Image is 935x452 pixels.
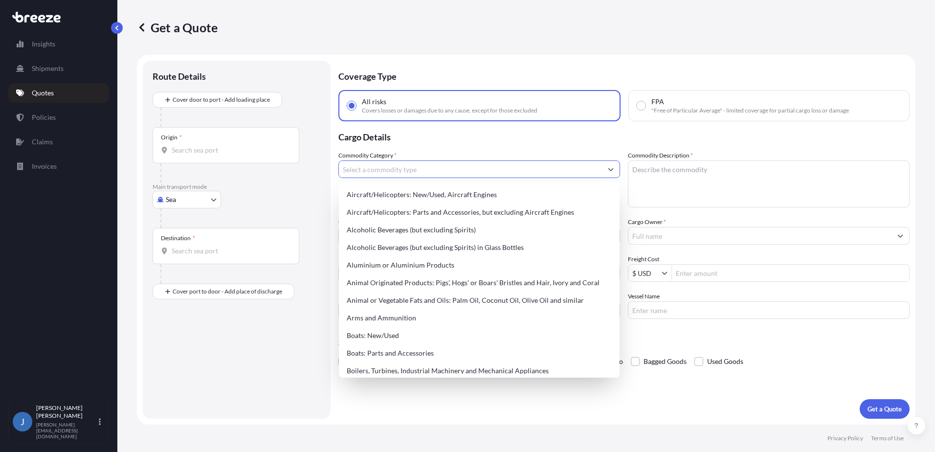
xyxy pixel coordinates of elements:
[36,404,97,420] p: [PERSON_NAME] [PERSON_NAME]
[32,64,64,73] p: Shipments
[628,151,693,160] label: Commodity Description
[172,246,287,256] input: Destination
[362,97,386,107] span: All risks
[628,227,891,245] input: Full name
[343,203,616,221] div: Aircraft/Helicopters: Parts and Accessories, but excluding Aircraft Engines
[827,434,863,442] p: Privacy Policy
[343,239,616,256] div: Alcoholic Beverages (but excluding Spirits) in Glass Bottles
[651,97,664,107] span: FPA
[602,160,620,178] button: Show suggestions
[343,256,616,274] div: Aluminium or Aluminium Products
[343,274,616,292] div: Animal Originated Products: Pigs', Hogs' or Boars' Bristles and Hair, Ivory and Coral
[36,422,97,439] p: [PERSON_NAME][EMAIL_ADDRESS][DOMAIN_NAME]
[343,221,616,239] div: Alcoholic Beverages (but excluding Spirits)
[628,292,660,301] label: Vessel Name
[662,268,671,278] button: Show suggestions
[338,217,387,227] label: Commodity Value
[343,186,616,203] div: Aircraft/Helicopters: New/Used, Aircraft Engines
[871,434,904,442] p: Terms of Use
[343,309,616,327] div: Arms and Ammunition
[166,195,176,204] span: Sea
[172,145,287,155] input: Origin
[32,88,54,98] p: Quotes
[338,121,910,151] p: Cargo Details
[161,134,182,141] div: Origin
[338,61,910,90] p: Coverage Type
[338,292,387,301] label: Booking Reference
[173,287,282,296] span: Cover port to door - Add place of discharge
[343,344,616,362] div: Boats: Parts and Accessories
[32,39,55,49] p: Insights
[338,254,368,264] span: Load Type
[628,301,910,319] input: Enter name
[628,264,662,282] input: Freight Cost
[343,362,616,380] div: Boilers, Turbines, Industrial Machinery and Mechanical Appliances
[672,264,909,282] input: Enter amount
[891,227,909,245] button: Show suggestions
[707,354,743,369] span: Used Goods
[32,161,57,171] p: Invoices
[338,339,910,346] p: Special Conditions
[137,20,218,35] p: Get a Quote
[644,354,687,369] span: Bagged Goods
[161,234,195,242] div: Destination
[153,191,221,208] button: Select transport
[338,301,620,319] input: Your internal reference
[173,95,270,105] span: Cover door to port - Add loading place
[339,160,602,178] input: Select a commodity type
[338,151,397,160] label: Commodity Category
[628,254,659,264] label: Freight Cost
[868,404,902,414] p: Get a Quote
[362,107,537,114] span: Covers losses or damages due to any cause, except for those excluded
[153,70,206,82] p: Route Details
[343,292,616,309] div: Animal or Vegetable Fats and Oils: Palm Oil, Coconut Oil, Olive Oil and similar
[32,137,53,147] p: Claims
[651,107,849,114] span: "Free of Particular Average" - limited coverage for partial cargo loss or damage
[153,183,321,191] p: Main transport mode
[628,217,666,227] label: Cargo Owner
[343,327,616,344] div: Boats: New/Used
[21,417,24,427] span: J
[32,113,56,122] p: Policies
